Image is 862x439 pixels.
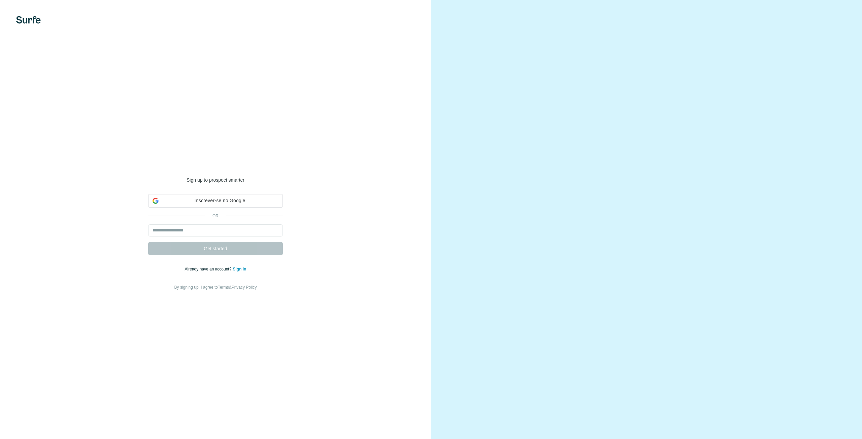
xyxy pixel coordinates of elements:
[16,16,41,24] img: Surfe's logo
[232,285,257,290] a: Privacy Policy
[233,267,246,271] a: Sign in
[185,267,233,271] span: Already have an account?
[174,285,257,290] span: By signing up, I agree to &
[148,177,283,183] p: Sign up to prospect smarter
[148,148,283,175] h1: Welcome to [GEOGRAPHIC_DATA]
[148,194,283,208] div: Inscrever-se no Google
[218,285,229,290] a: Terms
[205,213,226,219] p: or
[161,197,278,204] span: Inscrever-se no Google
